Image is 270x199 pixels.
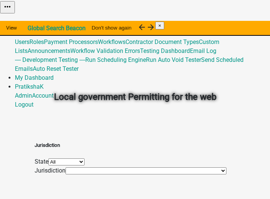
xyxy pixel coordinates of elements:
[86,21,137,34] button: Don't show again
[158,23,161,28] span: ×
[155,22,164,29] button: Close
[137,23,146,32] i: arrow_back
[35,167,66,174] label: Jurisdiction
[146,23,155,32] i: arrow_forward
[28,25,86,32] strong: Global Search Beacon
[40,90,230,104] h2: Local government Permitting for the web
[35,158,48,165] label: State
[35,142,226,149] h5: Jurisdiction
